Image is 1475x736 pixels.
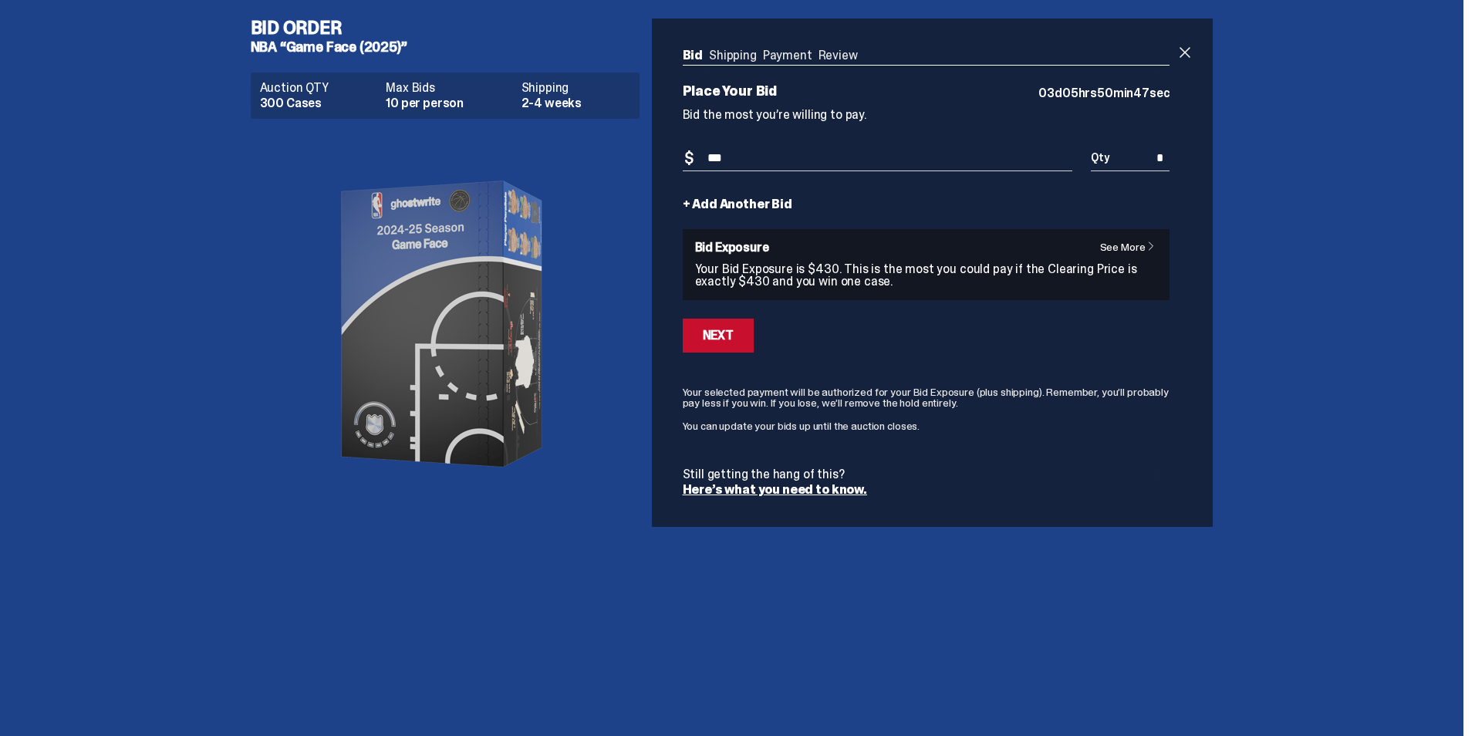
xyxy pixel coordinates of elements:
[251,19,652,37] h4: Bid Order
[251,40,652,54] h5: NBA “Game Face (2025)”
[683,420,1170,431] p: You can update your bids up until the auction closes.
[683,481,867,498] a: Here’s what you need to know.
[521,82,630,94] dt: Shipping
[291,131,599,517] img: product image
[683,84,1039,98] p: Place Your Bid
[1097,85,1113,101] span: 50
[386,82,511,94] dt: Max Bids
[683,387,1170,408] p: Your selected payment will be authorized for your Bid Exposure (plus shipping). Remember, you’ll ...
[260,82,377,94] dt: Auction QTY
[683,47,704,63] a: Bid
[1133,85,1149,101] span: 47
[1038,87,1170,100] p: d hrs min sec
[684,150,694,166] span: $
[683,198,792,211] a: + Add Another Bid
[703,329,734,342] div: Next
[695,263,1158,288] p: Your Bid Exposure is $430. This is the most you could pay if the Clearing Price is exactly $430 a...
[695,241,1158,254] h6: Bid Exposure
[521,97,630,110] dd: 2-4 weeks
[1062,85,1078,101] span: 05
[683,109,1170,121] p: Bid the most you’re willing to pay.
[386,97,511,110] dd: 10 per person
[1100,241,1164,252] a: See More
[683,319,754,353] button: Next
[260,97,377,110] dd: 300 Cases
[1091,152,1109,163] span: Qty
[1038,85,1055,101] span: 03
[683,468,1170,481] p: Still getting the hang of this?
